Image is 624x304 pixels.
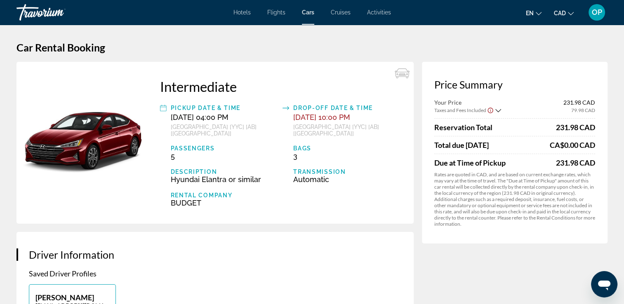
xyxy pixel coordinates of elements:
[35,293,109,302] p: [PERSON_NAME]
[591,271,617,297] iframe: Button to launch messaging window
[171,175,279,184] div: Hyundai Elantra or similar
[160,78,401,95] div: Intermediate
[586,4,608,21] button: User Menu
[367,9,391,16] a: Activities
[293,152,401,160] div: 3
[434,107,486,113] span: Taxes and Fees Included
[554,10,566,16] span: CAD
[526,10,534,16] span: en
[171,113,228,122] span: [DATE] 04:00 PM
[434,99,462,106] span: Your Price
[556,158,595,167] span: 231.98 CAD
[171,199,279,207] div: BUDGET
[556,123,595,132] div: 231.98 CAD
[293,124,401,137] div: [GEOGRAPHIC_DATA] [YYC] [AB] [[GEOGRAPHIC_DATA]]
[302,9,314,16] a: Cars
[293,175,401,184] div: Automatic
[233,9,251,16] a: Hotels
[293,168,401,175] div: Transmission
[550,140,595,150] div: CA$0.00 CAD
[434,123,492,132] span: Reservation Total
[434,171,595,227] p: Rates are quoted in CAD, and are based on current exchange rates, which may vary at the time of t...
[331,9,351,16] a: Cruises
[16,109,148,177] img: Hyundai Elantra or similar
[554,7,574,19] button: Change currency
[171,145,279,152] div: Passengers
[171,168,279,175] div: Description
[29,248,401,261] h3: Driver Information
[293,103,401,113] div: Drop-off Date & Time
[526,7,542,19] button: Change language
[592,8,602,16] span: OP
[293,113,350,122] span: [DATE] 10:00 PM
[16,2,99,23] a: Travorium
[434,78,595,91] h3: Price Summary
[571,107,595,113] span: 79.98 CAD
[434,158,506,167] span: Due at Time of Pickup
[171,152,279,160] div: 5
[16,41,608,54] h1: Car Rental Booking
[563,99,595,106] span: 231.98 CAD
[293,145,401,152] div: Bags
[434,106,501,114] button: Show Taxes and Fees breakdown
[29,269,401,278] p: Saved Driver Profiles
[267,9,285,16] a: Flights
[171,124,279,137] div: [GEOGRAPHIC_DATA] [YYC] [AB] [[GEOGRAPHIC_DATA]]
[487,106,494,114] button: Show Taxes and Fees disclaimer
[171,192,279,199] div: Rental Company
[171,103,279,113] div: Pickup Date & Time
[434,140,489,150] span: Total due [DATE]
